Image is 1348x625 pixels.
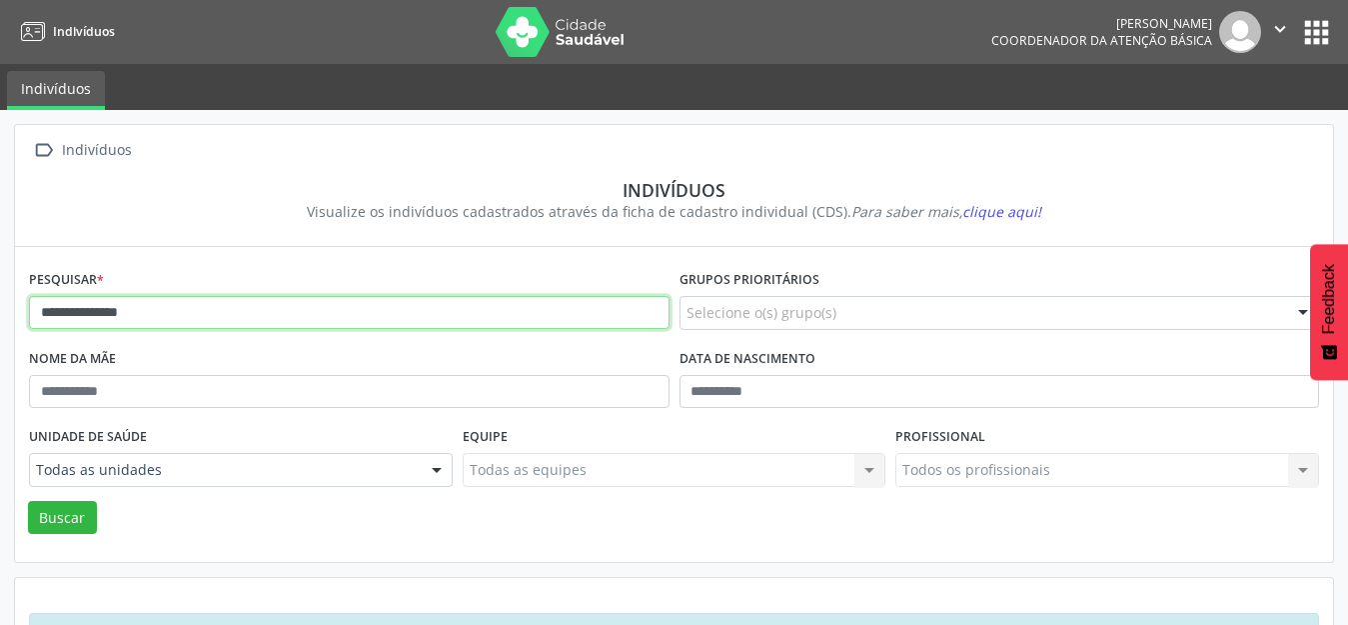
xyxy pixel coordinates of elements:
[1261,11,1299,53] button: 
[991,15,1212,32] div: [PERSON_NAME]
[29,265,104,296] label: Pesquisar
[7,71,105,110] a: Indivíduos
[29,136,135,165] a:  Indivíduos
[28,501,97,535] button: Buscar
[851,202,1041,221] i: Para saber mais,
[1310,244,1348,380] button: Feedback - Mostrar pesquisa
[29,422,147,453] label: Unidade de saúde
[1219,11,1261,53] img: img
[463,422,508,453] label: Equipe
[29,136,58,165] i: 
[53,23,115,40] span: Indivíduos
[43,179,1305,201] div: Indivíduos
[14,15,115,48] a: Indivíduos
[29,344,116,375] label: Nome da mãe
[43,201,1305,222] div: Visualize os indivíduos cadastrados através da ficha de cadastro individual (CDS).
[58,136,135,165] div: Indivíduos
[679,344,815,375] label: Data de nascimento
[991,32,1212,49] span: Coordenador da Atenção Básica
[686,302,836,323] span: Selecione o(s) grupo(s)
[36,460,412,480] span: Todas as unidades
[1299,15,1334,50] button: apps
[1320,264,1338,334] span: Feedback
[679,265,819,296] label: Grupos prioritários
[962,202,1041,221] span: clique aqui!
[1269,18,1291,40] i: 
[895,422,985,453] label: Profissional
